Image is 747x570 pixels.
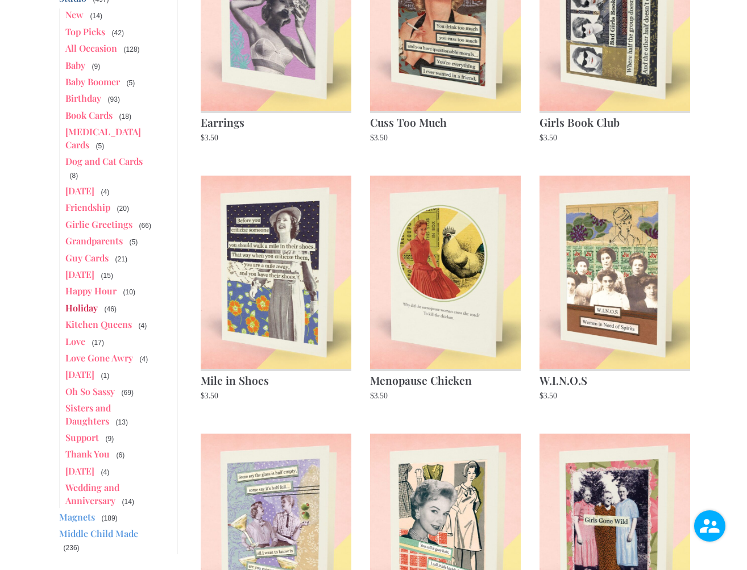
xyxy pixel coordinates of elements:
[65,42,117,54] a: All Occasion
[65,76,120,88] a: Baby Boomer
[65,352,133,364] a: Love Gone Awry
[59,527,138,539] a: Middle Child Made
[65,402,111,426] a: Sisters and Daughters
[65,9,84,20] a: New
[370,392,388,400] bdi: 3.50
[103,304,118,314] span: (46)
[65,126,141,150] a: [MEDICAL_DATA] Cards
[65,109,113,121] a: Book Cards
[63,543,81,553] span: (236)
[539,176,690,369] img: W.I.N.O.S
[128,237,139,247] span: (5)
[370,111,521,131] h2: Cuss Too Much
[95,141,106,151] span: (5)
[65,465,94,477] a: [DATE]
[105,434,115,444] span: (9)
[138,220,152,231] span: (66)
[100,467,111,477] span: (4)
[370,176,521,369] img: Menopause Chicken
[121,388,135,398] span: (69)
[65,201,110,213] a: Friendship
[59,511,95,523] a: Magnets
[370,392,374,400] span: $
[201,369,351,389] h2: Mile in Shoes
[91,338,105,348] span: (17)
[201,134,218,142] bdi: 3.50
[65,431,99,443] a: Support
[101,513,119,523] span: (189)
[65,26,105,38] a: Top Picks
[65,252,109,264] a: Guy Cards
[126,78,136,88] span: (5)
[115,450,126,460] span: (6)
[89,11,103,21] span: (14)
[539,111,690,131] h2: Girls Book Club
[115,417,129,427] span: (13)
[91,61,102,72] span: (9)
[65,335,85,347] a: Love
[201,176,351,369] img: Mile in Shoes
[370,369,521,389] h2: Menopause Chicken
[65,155,143,167] a: Dog and Cat Cards
[116,203,130,214] span: (20)
[123,44,141,55] span: (128)
[65,59,85,71] a: Baby
[100,271,114,281] span: (15)
[114,254,128,264] span: (21)
[539,369,690,389] h2: W.I.N.O.S
[65,368,94,380] a: [DATE]
[100,371,111,381] span: (1)
[201,111,351,131] h2: Earrings
[111,28,125,38] span: (42)
[65,285,117,297] a: Happy Hour
[69,170,80,181] span: (8)
[100,187,111,197] span: (4)
[201,176,351,403] a: Mile in Shoes $3.50
[539,392,557,400] bdi: 3.50
[65,448,110,460] a: Thank You
[138,321,148,331] span: (4)
[370,134,374,142] span: $
[201,392,205,400] span: $
[539,392,543,400] span: $
[370,176,521,403] a: Menopause Chicken $3.50
[65,302,98,314] a: Holiday
[65,92,101,104] a: Birthday
[122,287,136,297] span: (10)
[121,497,135,507] span: (14)
[65,481,119,506] a: Wedding and Anniversary
[539,134,543,142] span: $
[65,385,115,397] a: Oh So Sassy
[201,392,218,400] bdi: 3.50
[65,218,132,230] a: Girlie Greetings
[65,268,94,280] a: [DATE]
[539,134,557,142] bdi: 3.50
[201,134,205,142] span: $
[118,111,132,122] span: (18)
[139,354,150,364] span: (4)
[539,176,690,403] a: W.I.N.O.S $3.50
[65,318,132,330] a: Kitchen Queens
[107,94,121,105] span: (93)
[694,510,725,542] img: user.png
[65,235,123,247] a: Grandparents
[65,185,94,197] a: [DATE]
[370,134,388,142] bdi: 3.50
